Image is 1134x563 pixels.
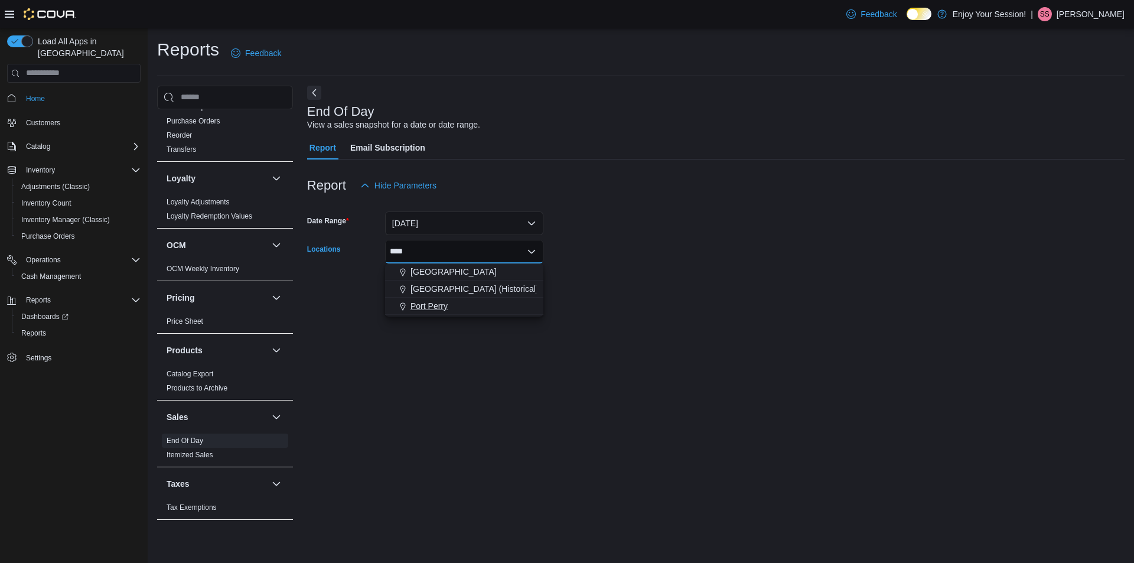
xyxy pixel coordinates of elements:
a: Purchase Orders [167,117,220,125]
span: Purchase Orders [21,232,75,241]
img: Cova [24,8,76,20]
button: Customers [2,114,145,131]
button: Port Perry [385,298,543,315]
span: Reports [17,326,141,340]
p: | [1031,7,1033,21]
div: Choose from the following options [385,263,543,315]
a: OCM Weekly Inventory [167,265,239,273]
span: Tax Exemptions [167,503,217,512]
span: Adjustments (Classic) [17,180,141,194]
h3: Loyalty [167,173,195,184]
h3: Report [307,178,346,193]
span: Report [309,136,336,160]
button: [DATE] [385,211,543,235]
span: Inventory Count [21,198,71,208]
span: Reports [21,328,46,338]
span: Customers [21,115,141,130]
button: Catalog [2,138,145,155]
h1: Reports [157,38,219,61]
a: Feedback [226,41,286,65]
h3: Taxes [167,478,190,490]
p: Enjoy Your Session! [953,7,1027,21]
button: Loyalty [269,171,283,186]
a: Purchase Orders [17,229,80,243]
h3: OCM [167,239,186,251]
button: Inventory Count [12,195,145,211]
button: Close list of options [527,247,536,256]
span: OCM Weekly Inventory [167,264,239,274]
button: Hide Parameters [356,174,441,197]
a: Transfers [167,145,196,154]
a: Loyalty Adjustments [167,198,230,206]
button: Next [307,86,321,100]
span: Hide Parameters [374,180,436,191]
span: Cash Management [17,269,141,284]
span: Feedback [245,47,281,59]
span: Feedback [861,8,897,20]
button: Reports [21,293,56,307]
button: Pricing [167,292,267,304]
span: Customers [26,118,60,128]
button: Adjustments (Classic) [12,178,145,195]
button: [GEOGRAPHIC_DATA] (Historical) [385,281,543,298]
span: Adjustments (Classic) [21,182,90,191]
nav: Complex example [7,85,141,397]
button: Reports [2,292,145,308]
span: Purchase Orders [17,229,141,243]
span: End Of Day [167,436,203,445]
span: Inventory Manager (Classic) [17,213,141,227]
span: Reorder [167,131,192,140]
button: Home [2,90,145,107]
span: Port Perry [410,300,448,312]
span: Home [21,91,141,106]
span: Settings [26,353,51,363]
span: SS [1040,7,1050,21]
div: Loyalty [157,195,293,228]
button: Catalog [21,139,55,154]
span: Itemized Sales [167,450,213,460]
button: Reports [12,325,145,341]
button: OCM [269,238,283,252]
div: Products [157,367,293,400]
a: Adjustments (Classic) [17,180,94,194]
a: Products to Archive [167,384,227,392]
label: Locations [307,245,341,254]
span: Inventory Count [17,196,141,210]
span: Loyalty Redemption Values [167,211,252,221]
button: Taxes [269,477,283,491]
span: Catalog [26,142,50,151]
button: Operations [2,252,145,268]
button: Pricing [269,291,283,305]
div: Pricing [157,314,293,333]
button: Products [269,343,283,357]
span: Price Sheet [167,317,203,326]
a: Feedback [842,2,901,26]
span: Products to Archive [167,383,227,393]
a: Inventory Count [17,196,76,210]
h3: Sales [167,411,188,423]
button: Operations [21,253,66,267]
input: Dark Mode [907,8,931,20]
a: Reports [17,326,51,340]
a: Dashboards [17,310,73,324]
a: Customers [21,116,65,130]
button: OCM [167,239,267,251]
div: Sabrina Shaw [1038,7,1052,21]
button: Inventory [2,162,145,178]
a: Inventory Manager (Classic) [17,213,115,227]
span: Inventory [26,165,55,175]
button: Cash Management [12,268,145,285]
button: Inventory [21,163,60,177]
a: Dashboards [12,308,145,325]
button: Products [167,344,267,356]
div: Taxes [157,500,293,519]
span: Dashboards [17,310,141,324]
span: [GEOGRAPHIC_DATA] [410,266,497,278]
label: Date Range [307,216,349,226]
a: Reorder [167,131,192,139]
button: Taxes [167,478,267,490]
span: Cash Management [21,272,81,281]
div: Sales [157,434,293,467]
